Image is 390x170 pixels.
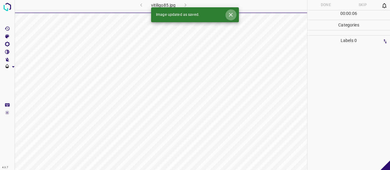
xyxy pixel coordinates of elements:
h6: vitiligo85.jpg [151,2,176,10]
span: Image updated as saved. [156,12,199,18]
button: Close [225,9,236,20]
p: Labels 0 [309,36,388,46]
p: 06 [352,10,357,17]
p: Categories [307,20,390,30]
p: 00 [346,10,351,17]
div: 4.3.7 [1,165,10,170]
p: 00 [340,10,345,17]
img: logo [2,2,13,12]
div: : : [340,10,357,20]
